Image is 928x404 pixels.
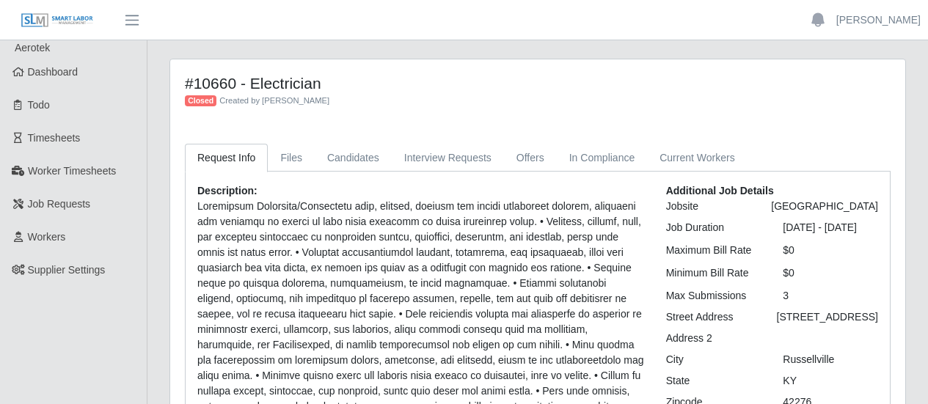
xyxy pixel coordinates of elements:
div: Jobsite [655,199,761,214]
div: Maximum Bill Rate [655,243,772,258]
a: Request Info [185,144,268,172]
a: Offers [504,144,557,172]
span: Workers [28,231,66,243]
b: Description: [197,185,257,197]
div: Minimum Bill Rate [655,265,772,281]
div: KY [772,373,889,389]
div: Street Address [655,309,766,325]
span: Todo [28,99,50,111]
div: City [655,352,772,367]
a: In Compliance [557,144,648,172]
h4: #10660 - Electrician [185,74,709,92]
div: Russellville [772,352,889,367]
span: Timesheets [28,132,81,144]
img: SLM Logo [21,12,94,29]
span: Aerotek [15,42,50,54]
a: Candidates [315,144,392,172]
div: Address 2 [655,331,772,346]
div: Max Submissions [655,288,772,304]
span: Created by [PERSON_NAME] [219,96,329,105]
a: Current Workers [647,144,747,172]
span: Closed [185,95,216,107]
span: Job Requests [28,198,91,210]
span: Worker Timesheets [28,165,116,177]
div: Job Duration [655,220,772,235]
div: [STREET_ADDRESS] [766,309,889,325]
span: Dashboard [28,66,78,78]
div: State [655,373,772,389]
a: Files [268,144,315,172]
span: Supplier Settings [28,264,106,276]
div: [DATE] - [DATE] [772,220,889,235]
a: Interview Requests [392,144,504,172]
div: $0 [772,265,889,281]
b: Additional Job Details [666,185,774,197]
a: [PERSON_NAME] [836,12,921,28]
div: 3 [772,288,889,304]
div: $0 [772,243,889,258]
div: [GEOGRAPHIC_DATA] [760,199,889,214]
